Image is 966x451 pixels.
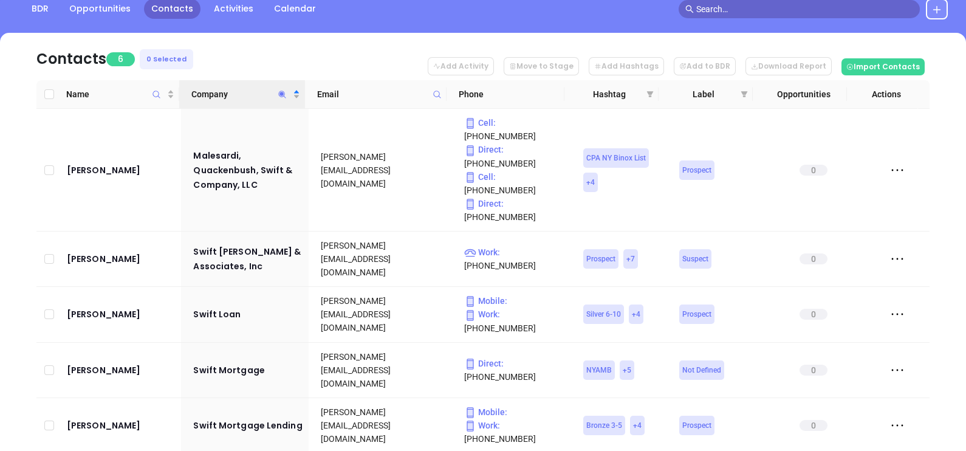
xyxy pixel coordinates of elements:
[321,350,447,390] div: [PERSON_NAME][EMAIL_ADDRESS][DOMAIN_NAME]
[682,419,711,432] span: Prospect
[193,418,304,433] a: Swift Mortgage Lending
[321,405,447,446] div: [PERSON_NAME][EMAIL_ADDRESS][DOMAIN_NAME]
[464,421,500,430] span: Work :
[193,244,304,274] a: Swift [PERSON_NAME] & Associates, Inc
[644,85,656,103] span: filter
[646,91,654,98] span: filter
[671,88,736,101] span: Label
[626,252,635,266] span: + 7
[464,247,500,257] span: Work :
[738,85,750,103] span: filter
[464,407,507,417] span: Mobile :
[317,88,428,101] span: Email
[67,363,177,377] a: [PERSON_NAME]
[800,253,827,264] span: 0
[586,252,615,266] span: Prospect
[464,118,496,128] span: Cell :
[633,419,642,432] span: + 4
[800,165,827,176] span: 0
[179,80,305,109] th: Company
[586,151,646,165] span: CPA NY Binox List
[67,163,177,177] a: [PERSON_NAME]
[586,419,622,432] span: Bronze 3-5
[632,308,640,321] span: + 4
[464,246,567,272] p: [PHONE_NUMBER]
[682,308,711,321] span: Prospect
[741,91,748,98] span: filter
[321,150,447,190] div: [PERSON_NAME][EMAIL_ADDRESS][DOMAIN_NAME]
[464,359,504,368] span: Direct :
[800,365,827,376] span: 0
[36,48,106,70] div: Contacts
[464,309,500,319] span: Work :
[193,363,304,377] a: Swift Mortgage
[586,363,612,377] span: NYAMB
[682,252,708,266] span: Suspect
[464,145,504,154] span: Direct :
[191,88,290,101] span: Company
[193,148,304,192] a: Malesardi, Quackenbush, Swift & Company, LLC
[106,52,135,66] span: 6
[193,307,304,322] a: Swift Loan
[61,80,179,109] th: Name
[464,419,567,446] p: [PHONE_NUMBER]
[66,88,165,101] span: Name
[464,143,567,170] p: [PHONE_NUMBER]
[464,197,567,224] p: [PHONE_NUMBER]
[321,239,447,279] div: [PERSON_NAME][EMAIL_ADDRESS][DOMAIN_NAME]
[682,363,721,377] span: Not Defined
[586,176,595,189] span: + 4
[464,170,567,197] p: [PHONE_NUMBER]
[464,296,507,306] span: Mobile :
[464,172,496,182] span: Cell :
[577,88,642,101] span: Hashtag
[464,116,567,143] p: [PHONE_NUMBER]
[321,294,447,334] div: [PERSON_NAME][EMAIL_ADDRESS][DOMAIN_NAME]
[753,80,847,109] th: Opportunities
[464,199,504,208] span: Direct :
[464,308,567,334] p: [PHONE_NUMBER]
[847,80,917,109] th: Actions
[140,49,193,69] div: 0 Selected
[800,420,827,431] span: 0
[464,357,567,384] p: [PHONE_NUMBER]
[67,418,177,433] a: [PERSON_NAME]
[800,309,827,320] span: 0
[67,252,177,266] a: [PERSON_NAME]
[841,58,925,75] button: Import Contacts
[586,308,621,321] span: Silver 6-10
[447,80,564,109] th: Phone
[696,2,914,16] input: Search…
[685,5,694,13] span: search
[623,363,631,377] span: + 5
[682,164,711,177] span: Prospect
[67,307,177,322] a: [PERSON_NAME]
